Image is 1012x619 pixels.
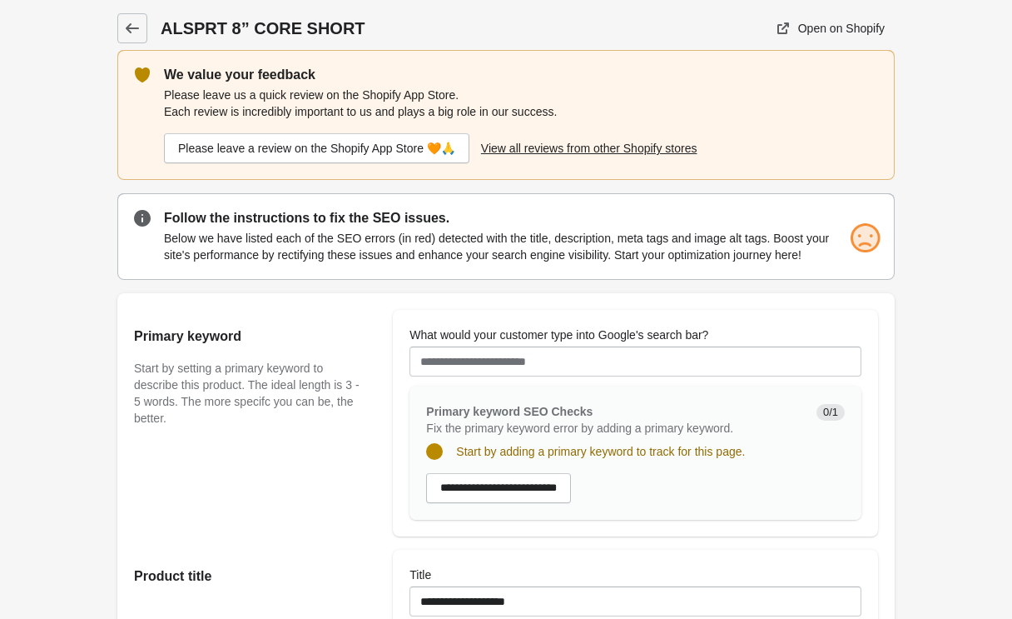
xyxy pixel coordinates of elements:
img: sad.png [848,222,881,255]
label: Title [409,567,431,583]
p: Please leave us a quick review on the Shopify App Store. [164,87,860,103]
h2: Primary keyword [134,327,360,347]
div: View all reviews from other Shopify stores [481,142,697,155]
span: 0/1 [816,404,845,421]
p: Each review is incredibly important to us and plays a big role in our success. [164,103,860,120]
p: Follow the instructions to fix the SEO issues. [164,208,878,228]
span: Start by adding a primary keyword to track for this page. [456,445,745,458]
h1: ALSPRT 8” CORE SHORT [161,17,560,40]
label: What would your customer type into Google's search bar? [409,327,708,343]
p: Below we have listed each of the SEO errors (in red) detected with the title, description, meta t... [164,230,878,263]
p: Start by setting a primary keyword to describe this product. The ideal length is 3 - 5 words. The... [134,360,360,427]
h2: Product title [134,567,360,587]
a: Open on Shopify [768,13,895,43]
a: View all reviews from other Shopify stores [474,133,704,163]
p: Fix the primary keyword error by adding a primary keyword. [426,420,803,437]
div: Please leave a review on the Shopify App Store 🧡🙏 [178,142,455,155]
p: We value your feedback [164,65,860,85]
span: Primary keyword SEO Checks [426,405,593,418]
div: Open on Shopify [798,22,885,35]
a: Please leave a review on the Shopify App Store 🧡🙏 [164,133,469,163]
